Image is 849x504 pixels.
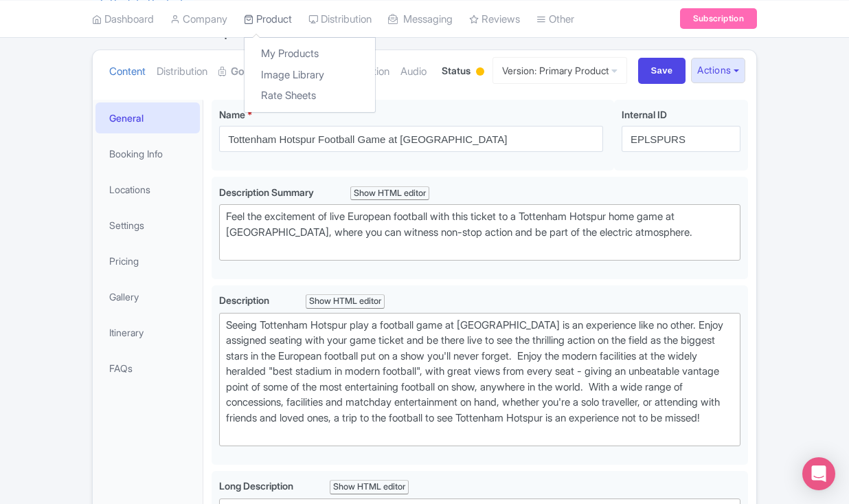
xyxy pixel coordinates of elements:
[493,57,627,84] a: Version: Primary Product
[109,20,545,40] span: Tottenham Hotspur Football Game at [GEOGRAPHIC_DATA]
[306,294,385,309] div: Show HTML editor
[245,43,375,65] a: My Products
[219,480,295,492] span: Long Description
[473,62,487,83] div: Building
[95,281,200,312] a: Gallery
[226,318,734,441] div: Seeing Tottenham Hotspur play a football game at [GEOGRAPHIC_DATA] is an experience like no other...
[219,109,245,120] span: Name
[442,63,471,78] span: Status
[638,58,686,84] input: Save
[245,64,375,85] a: Image Library
[157,50,207,94] a: Distribution
[95,102,200,133] a: General
[226,209,734,256] div: Feel the excitement of live European football with this ticket to a Tottenham Hotspur home game a...
[219,186,316,198] span: Description Summary
[622,109,667,120] span: Internal ID
[231,64,265,80] strong: Google
[219,294,271,306] span: Description
[330,480,409,494] div: Show HTML editor
[802,457,835,490] div: Open Intercom Messenger
[218,50,321,94] a: GoogleThings to do
[95,174,200,205] a: Locations
[680,8,757,29] a: Subscription
[95,317,200,348] a: Itinerary
[691,58,745,83] button: Actions
[95,353,200,384] a: FAQs
[400,50,427,94] a: Audio
[95,245,200,276] a: Pricing
[95,138,200,169] a: Booking Info
[109,50,146,94] a: Content
[95,210,200,241] a: Settings
[350,186,429,201] div: Show HTML editor
[245,85,375,107] a: Rate Sheets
